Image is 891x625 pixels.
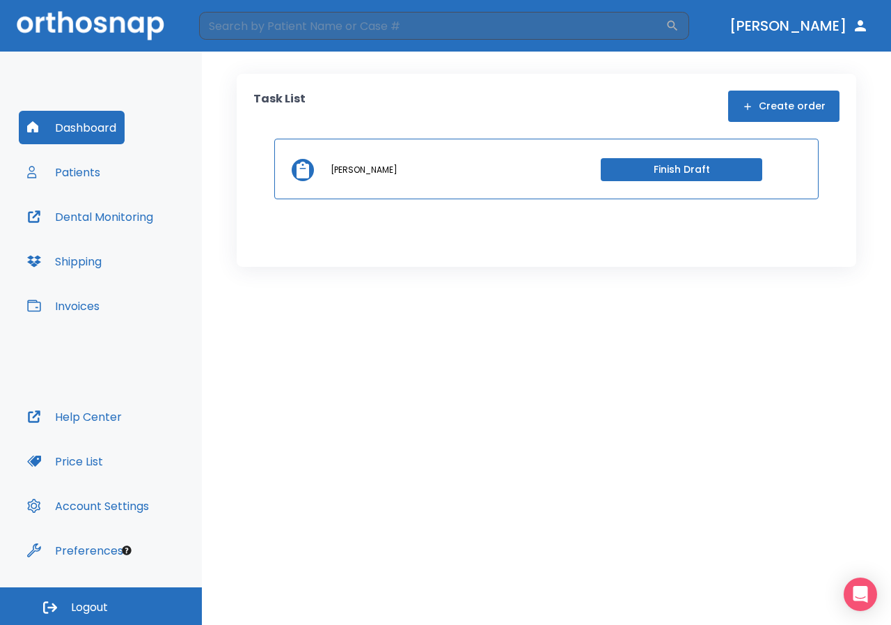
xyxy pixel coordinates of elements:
button: Help Center [19,400,130,433]
button: Patients [19,155,109,189]
button: Dental Monitoring [19,200,161,233]
button: Shipping [19,245,110,278]
button: Finish Draft [601,158,762,181]
button: Dashboard [19,111,125,144]
p: [PERSON_NAME] [331,164,397,176]
button: Account Settings [19,489,157,523]
p: Task List [253,91,306,122]
button: [PERSON_NAME] [724,13,874,38]
input: Search by Patient Name or Case # [199,12,665,40]
div: Tooltip anchor [120,544,133,557]
div: Open Intercom Messenger [844,578,877,611]
img: Orthosnap [17,11,164,40]
button: Invoices [19,289,108,323]
button: Price List [19,445,111,478]
span: Logout [71,600,108,615]
button: Create order [728,91,839,122]
button: Preferences [19,534,132,567]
